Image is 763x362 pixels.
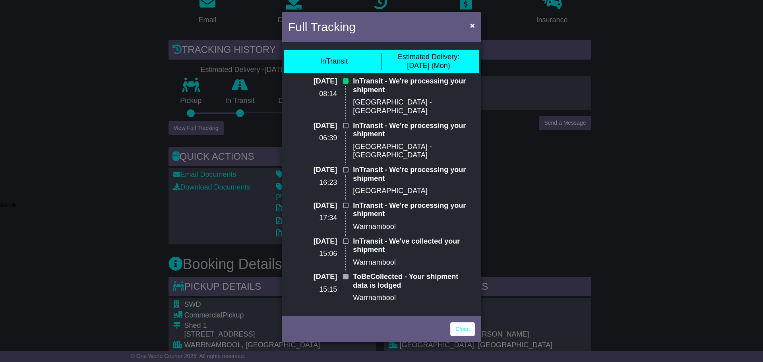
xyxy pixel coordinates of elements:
p: [DATE] [288,166,337,174]
p: 06:39 [288,134,337,143]
p: InTransit - We're processing your shipment [353,122,475,139]
p: 17:34 [288,214,337,223]
p: [GEOGRAPHIC_DATA] - [GEOGRAPHIC_DATA] [353,143,475,160]
a: Close [450,322,475,336]
div: InTransit [320,57,348,66]
p: InTransit - We're processing your shipment [353,201,475,219]
p: [GEOGRAPHIC_DATA] - [GEOGRAPHIC_DATA] [353,98,475,115]
p: Warrnambool [353,223,475,231]
p: 08:14 [288,90,337,99]
span: Estimated Delivery: [398,53,459,61]
p: [DATE] [288,201,337,210]
p: [DATE] [288,273,337,281]
p: Warrnambool [353,258,475,267]
p: [GEOGRAPHIC_DATA] [353,187,475,196]
button: Close [466,17,479,33]
h4: Full Tracking [288,18,356,36]
p: 15:06 [288,250,337,258]
p: InTransit - We've collected your shipment [353,237,475,254]
p: 15:15 [288,285,337,294]
p: ToBeCollected - Your shipment data is lodged [353,273,475,290]
p: InTransit - We're processing your shipment [353,166,475,183]
p: Warrnambool [353,294,475,302]
p: [DATE] [288,237,337,246]
div: [DATE] (Mon) [398,53,459,70]
p: InTransit - We're processing your shipment [353,77,475,94]
p: [DATE] [288,122,337,130]
span: × [470,21,475,30]
p: 16:23 [288,178,337,187]
p: [DATE] [288,77,337,86]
